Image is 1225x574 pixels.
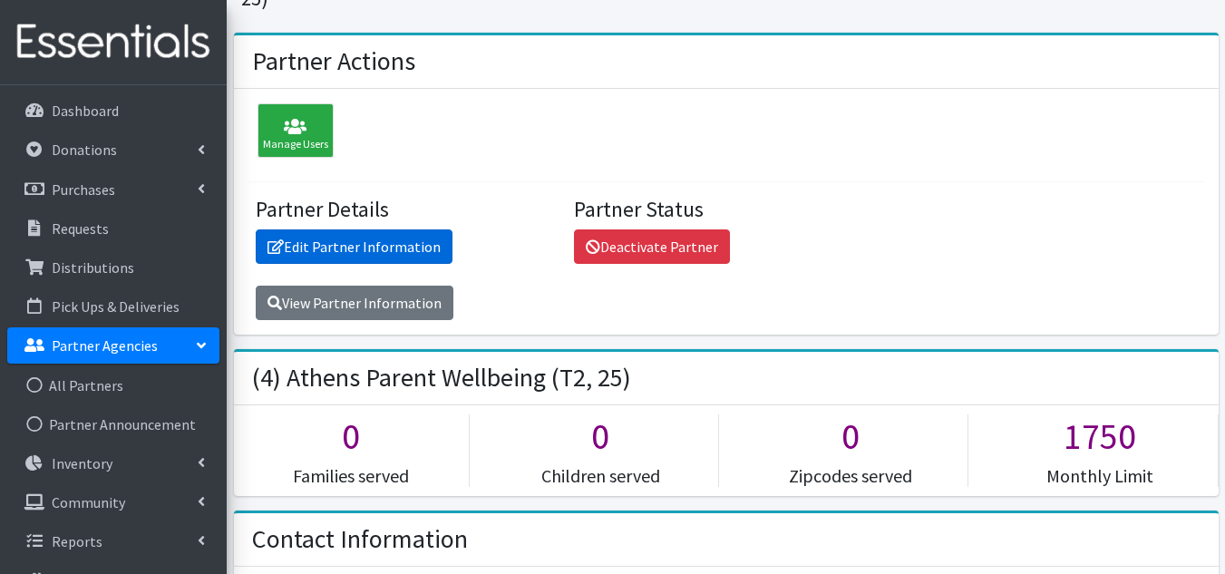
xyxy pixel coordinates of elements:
[574,229,730,264] a: Deactivate Partner
[256,197,560,223] h4: Partner Details
[52,180,115,199] p: Purchases
[256,286,453,320] a: View Partner Information
[7,171,219,208] a: Purchases
[483,465,718,487] h5: Children served
[52,532,102,550] p: Reports
[7,367,219,404] a: All Partners
[982,465,1217,487] h5: Monthly Limit
[52,297,180,316] p: Pick Ups & Deliveries
[252,363,631,394] h2: (4) Athens Parent Wellbeing (T2, 25)
[52,141,117,159] p: Donations
[7,288,219,325] a: Pick Ups & Deliveries
[258,103,334,158] div: Manage Users
[982,414,1217,458] h1: 1750
[52,102,119,120] p: Dashboard
[733,465,967,487] h5: Zipcodes served
[52,454,112,472] p: Inventory
[7,523,219,559] a: Reports
[7,327,219,364] a: Partner Agencies
[7,131,219,168] a: Donations
[52,336,158,355] p: Partner Agencies
[252,46,415,77] h2: Partner Actions
[7,406,219,443] a: Partner Announcement
[256,229,452,264] a: Edit Partner Information
[733,414,967,458] h1: 0
[7,249,219,286] a: Distributions
[483,414,718,458] h1: 0
[248,124,334,142] a: Manage Users
[574,197,879,223] h4: Partner Status
[52,493,125,511] p: Community
[234,465,469,487] h5: Families served
[52,219,109,238] p: Requests
[7,92,219,129] a: Dashboard
[252,524,468,555] h2: Contact Information
[7,12,219,73] img: HumanEssentials
[234,414,469,458] h1: 0
[52,258,134,277] p: Distributions
[7,210,219,247] a: Requests
[7,484,219,520] a: Community
[7,445,219,482] a: Inventory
